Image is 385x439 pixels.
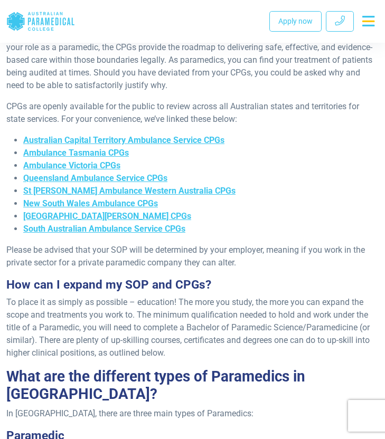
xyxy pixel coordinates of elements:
a: [GEOGRAPHIC_DATA][PERSON_NAME] CPGs [23,211,191,221]
a: Apply now [269,11,322,32]
span: To place it as simply as possible – education! The more you study, the more you can expand the sc... [6,297,370,358]
span: CPGs are openly available for the public to review across all Australian states and territories f... [6,101,359,124]
span: Please be advised that your SOP will be determined by your employer, meaning if you work in the p... [6,245,365,268]
span: What are the different types of Paramedics in [GEOGRAPHIC_DATA]? [6,368,305,403]
a: Ambulance Tasmania CPGs [23,148,129,158]
a: South Australian Ambulance Service CPGs [23,224,185,234]
a: Australian Capital Territory Ambulance Service CPGs [23,135,224,145]
button: Toggle navigation [358,12,379,31]
a: St [PERSON_NAME] Ambulance Western Australia CPGs [23,186,236,196]
a: New South Wales Ambulance CPGs [23,198,158,208]
span: How can I expand my SOP and CPGs? [6,278,211,292]
span: In [GEOGRAPHIC_DATA], there are three main types of Paramedics: [6,408,253,418]
a: Ambulance Victoria CPGs [23,160,120,170]
span: To Paramedics, adhering to these documents is pivotal. While the SOP outlines your boundaries in ... [6,30,372,90]
a: Australian Paramedical College [6,4,75,39]
a: Queensland Ambulance Service CPGs [23,173,167,183]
